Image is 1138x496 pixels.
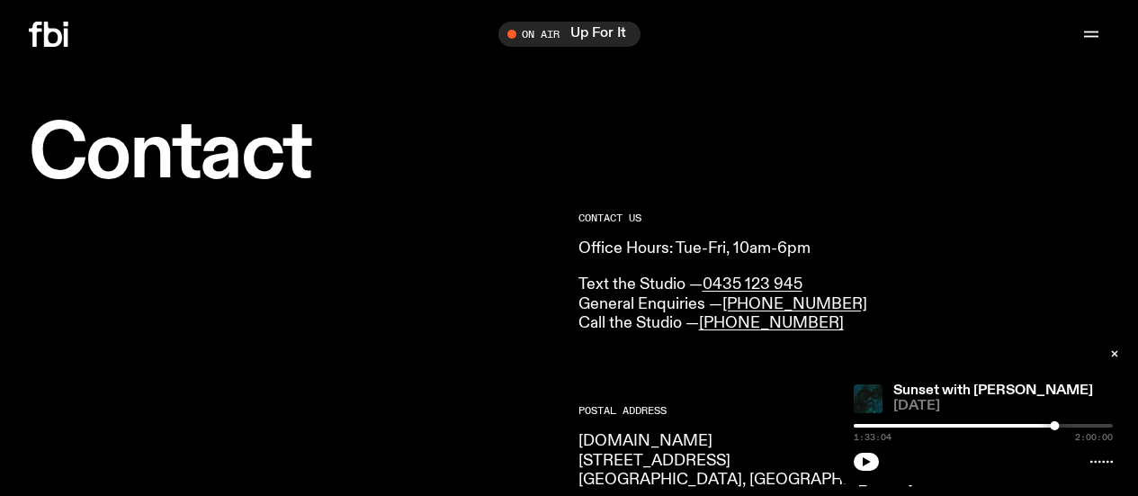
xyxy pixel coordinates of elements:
[703,276,802,293] a: 0435 123 945
[699,315,844,331] a: [PHONE_NUMBER]
[578,432,1110,491] p: [DOMAIN_NAME] [STREET_ADDRESS] [GEOGRAPHIC_DATA], [GEOGRAPHIC_DATA] 2015
[29,119,560,192] h1: Contact
[893,400,1113,413] span: [DATE]
[498,22,641,47] button: On AirUp For It
[893,383,1093,398] a: Sunset with [PERSON_NAME]
[722,296,867,312] a: [PHONE_NUMBER]
[578,239,1110,259] p: Office Hours: Tue-Fri, 10am-6pm
[854,433,892,442] span: 1:33:04
[1075,433,1113,442] span: 2:00:00
[578,275,1110,334] p: Text the Studio — General Enquiries — Call the Studio —
[578,213,1110,223] h2: CONTACT US
[578,406,1110,416] h2: Postal Address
